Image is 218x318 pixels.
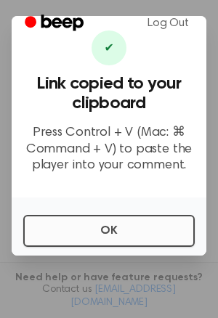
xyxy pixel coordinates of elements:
button: OK [23,215,195,247]
h3: Link copied to your clipboard [23,74,195,113]
a: Log Out [133,6,203,41]
p: Press Control + V (Mac: ⌘ Command + V) to paste the player into your comment. [23,125,195,174]
a: Beep [15,9,97,38]
div: ✔ [92,30,126,65]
